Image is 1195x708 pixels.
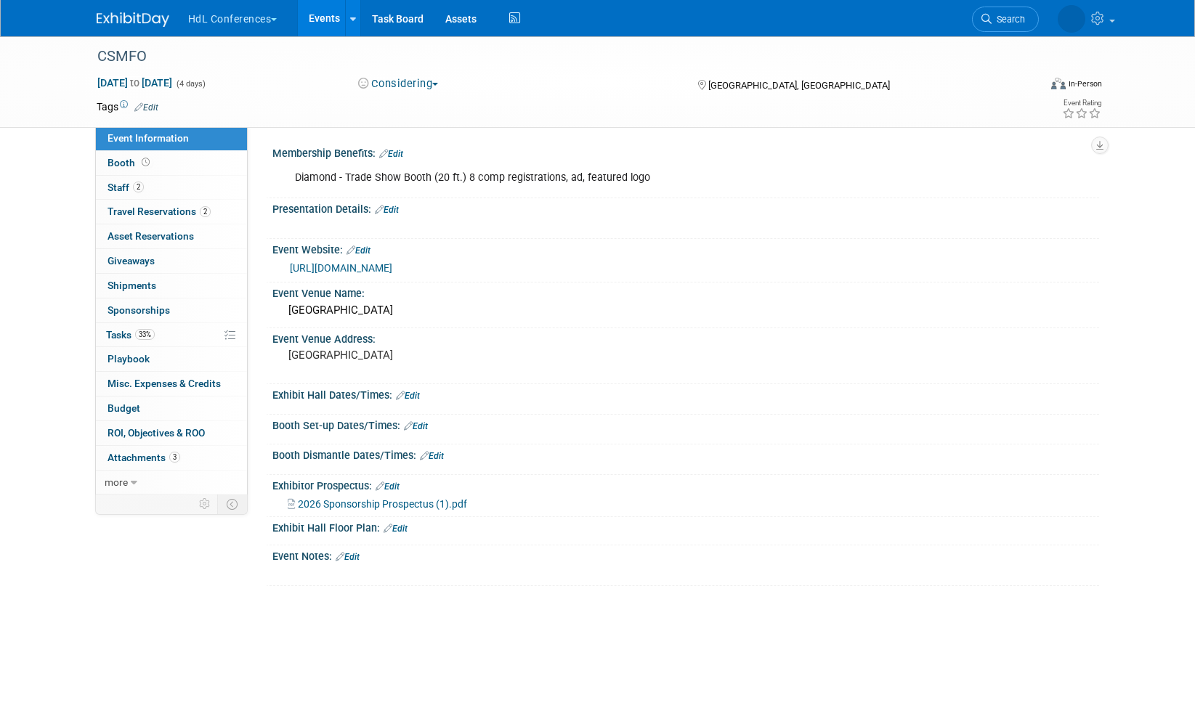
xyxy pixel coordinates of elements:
[272,545,1099,564] div: Event Notes:
[108,255,155,266] span: Giveaways
[272,328,1099,346] div: Event Venue Address:
[1062,99,1101,107] div: Event Rating
[272,142,1099,161] div: Membership Benefits:
[96,249,247,273] a: Giveaways
[376,481,400,492] a: Edit
[96,298,247,322] a: Sponsorships
[272,517,1099,536] div: Exhibit Hall Floor Plan:
[96,471,247,495] a: more
[108,427,205,439] span: ROI, Objectives & ROO
[96,421,247,445] a: ROI, Objectives & ROO
[347,245,370,256] a: Edit
[1058,5,1085,33] img: Polly Tracy
[992,14,1025,25] span: Search
[217,495,247,513] td: Toggle Event Tabs
[285,163,939,192] div: Diamond - Trade Show Booth (20 ft.) 8 comp registrations, ad, featured logo
[108,157,153,168] span: Booth
[288,498,467,510] a: 2026 Sponsorship Prospectus (1).pdf
[108,402,140,414] span: Budget
[272,415,1099,434] div: Booth Set-up Dates/Times:
[96,446,247,470] a: Attachments3
[272,444,1099,463] div: Booth Dismantle Dates/Times:
[396,391,420,401] a: Edit
[92,44,1017,70] div: CSMFO
[108,230,194,242] span: Asset Reservations
[1051,78,1066,89] img: Format-Inperson.png
[108,132,189,144] span: Event Information
[96,200,247,224] a: Travel Reservations2
[128,77,142,89] span: to
[272,198,1099,217] div: Presentation Details:
[272,282,1099,301] div: Event Venue Name:
[384,524,408,534] a: Edit
[97,12,169,27] img: ExhibitDay
[96,372,247,396] a: Misc. Expenses & Credits
[272,475,1099,494] div: Exhibitor Prospectus:
[379,149,403,159] a: Edit
[272,384,1099,403] div: Exhibit Hall Dates/Times:
[106,329,155,341] span: Tasks
[708,80,890,91] span: [GEOGRAPHIC_DATA], [GEOGRAPHIC_DATA]
[336,552,360,562] a: Edit
[353,76,444,91] button: Considering
[96,396,247,420] a: Budget
[420,451,444,461] a: Edit
[108,182,144,193] span: Staff
[288,349,601,362] pre: [GEOGRAPHIC_DATA]
[97,76,173,89] span: [DATE] [DATE]
[105,476,128,488] span: more
[134,102,158,113] a: Edit
[96,347,247,371] a: Playbook
[1068,78,1102,89] div: In-Person
[96,323,247,347] a: Tasks33%
[375,205,399,215] a: Edit
[108,304,170,316] span: Sponsorships
[404,421,428,431] a: Edit
[953,76,1103,97] div: Event Format
[108,452,180,463] span: Attachments
[96,274,247,298] a: Shipments
[193,495,218,513] td: Personalize Event Tab Strip
[200,206,211,217] span: 2
[96,176,247,200] a: Staff2
[272,239,1099,258] div: Event Website:
[169,452,180,463] span: 3
[108,353,150,365] span: Playbook
[972,7,1039,32] a: Search
[298,498,467,510] span: 2026 Sponsorship Prospectus (1).pdf
[139,157,153,168] span: Booth not reserved yet
[133,182,144,192] span: 2
[290,262,392,274] a: [URL][DOMAIN_NAME]
[96,126,247,150] a: Event Information
[97,99,158,114] td: Tags
[135,329,155,340] span: 33%
[108,378,221,389] span: Misc. Expenses & Credits
[96,151,247,175] a: Booth
[175,79,206,89] span: (4 days)
[96,224,247,248] a: Asset Reservations
[108,206,211,217] span: Travel Reservations
[283,299,1088,322] div: [GEOGRAPHIC_DATA]
[108,280,156,291] span: Shipments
